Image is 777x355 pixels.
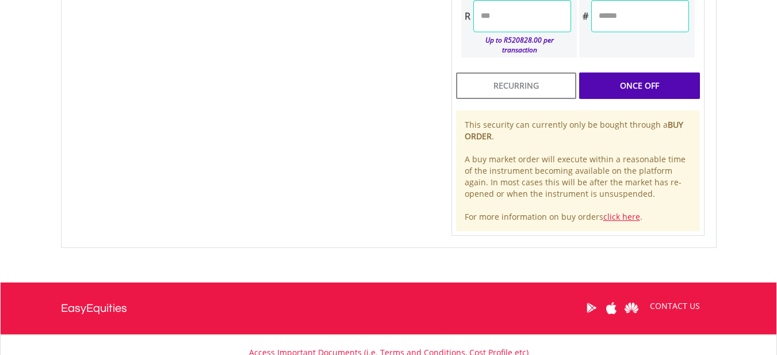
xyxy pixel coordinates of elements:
[465,119,683,142] b: BUY ORDER
[579,72,699,99] div: Once Off
[61,283,127,334] a: EasyEquities
[622,290,642,326] a: Huawei
[581,290,602,326] a: Google Play
[602,290,622,326] a: Apple
[456,72,576,99] div: Recurring
[642,290,708,322] a: CONTACT US
[603,211,640,222] a: click here
[456,110,700,231] div: This security can currently only be bought through a . A buy market order will execute within a r...
[461,32,571,58] div: Up to R520828.00 per transaction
